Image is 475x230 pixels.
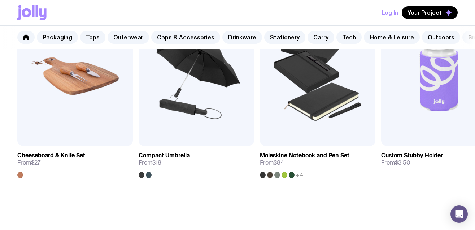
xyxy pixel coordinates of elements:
h3: Compact Umbrella [139,152,190,159]
span: $84 [274,159,284,166]
span: $3.50 [395,159,410,166]
a: Caps & Accessories [151,31,220,44]
a: Packaging [37,31,78,44]
a: Tops [80,31,105,44]
a: Home & Leisure [364,31,420,44]
div: Open Intercom Messenger [450,205,468,223]
a: Stationery [264,31,305,44]
span: $27 [31,159,40,166]
button: Your Project [402,6,458,19]
a: Tech [336,31,362,44]
a: Carry [308,31,334,44]
span: From [260,159,284,166]
h3: Cheeseboard & Knife Set [17,152,85,159]
span: $18 [152,159,161,166]
span: From [381,159,410,166]
button: Log In [382,6,398,19]
span: From [139,159,161,166]
a: Compact UmbrellaFrom$18 [139,146,254,178]
a: Outdoors [422,31,460,44]
span: +4 [296,172,303,178]
h3: Custom Stubby Holder [381,152,443,159]
span: Your Project [408,9,442,16]
h3: Moleskine Notebook and Pen Set [260,152,349,159]
span: From [17,159,40,166]
a: Cheeseboard & Knife SetFrom$27 [17,146,133,178]
a: Drinkware [222,31,262,44]
a: Moleskine Notebook and Pen SetFrom$84+4 [260,146,375,178]
a: Outerwear [108,31,149,44]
